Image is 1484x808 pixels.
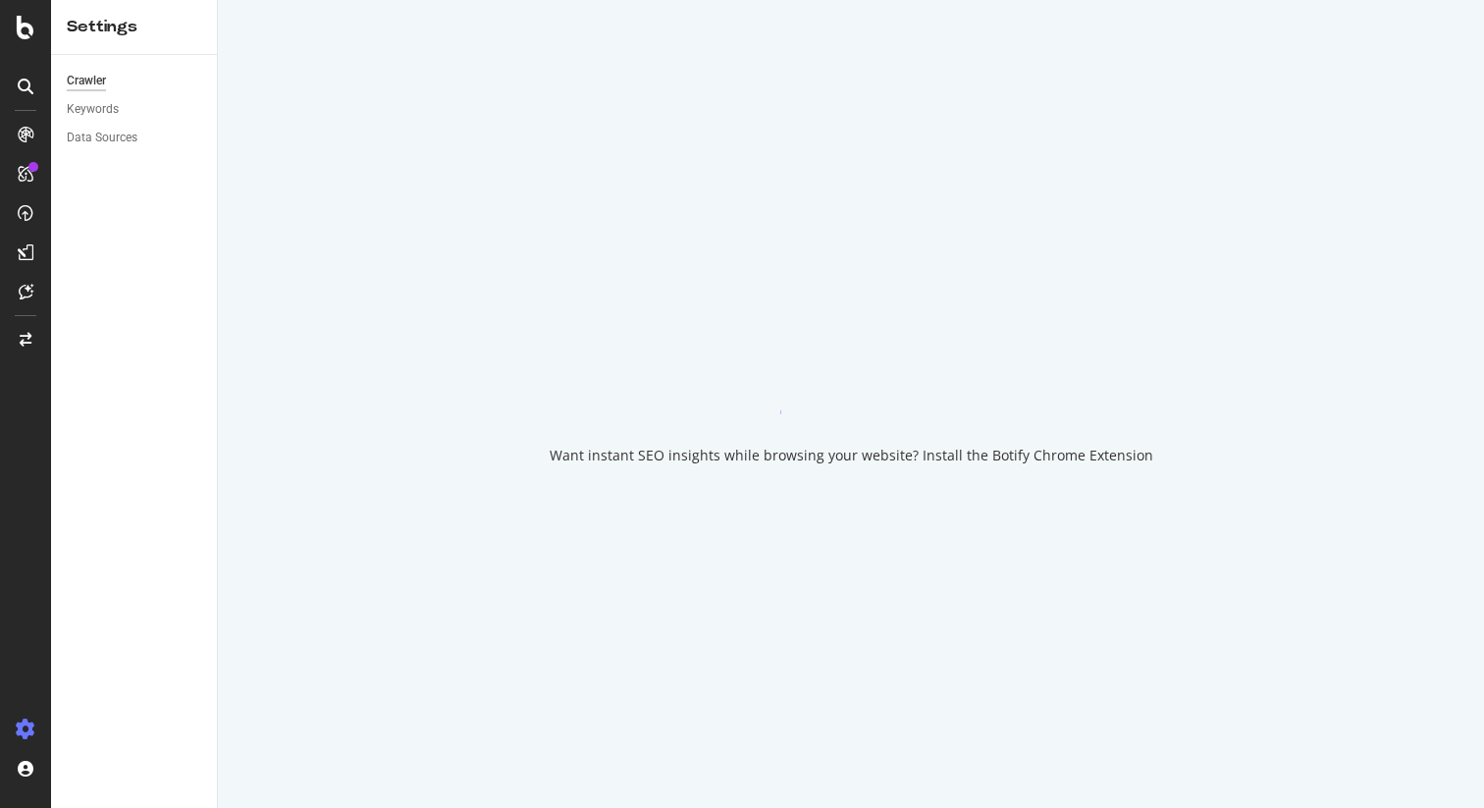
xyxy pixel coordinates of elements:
div: Want instant SEO insights while browsing your website? Install the Botify Chrome Extension [550,446,1153,465]
div: Keywords [67,99,119,120]
div: Settings [67,16,201,38]
a: Crawler [67,71,203,91]
a: Keywords [67,99,203,120]
a: Data Sources [67,128,203,148]
div: Data Sources [67,128,137,148]
div: animation [780,344,922,414]
div: Crawler [67,71,106,91]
